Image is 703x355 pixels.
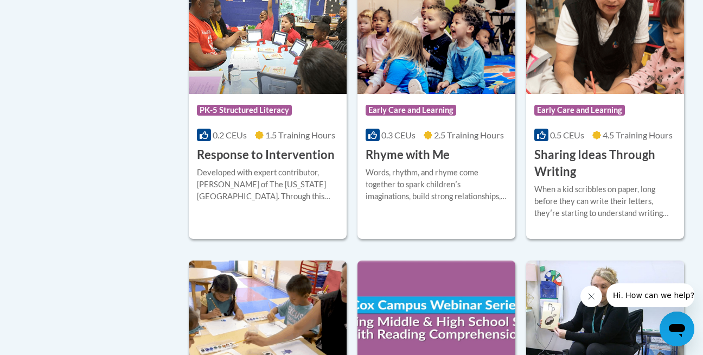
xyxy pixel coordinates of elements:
[534,105,625,116] span: Early Care and Learning
[603,130,673,140] span: 4.5 Training Hours
[534,183,676,219] div: When a kid scribbles on paper, long before they can write their letters, theyʹre starting to unde...
[660,312,694,346] iframe: Button to launch messaging window
[197,147,335,163] h3: Response to Intervention
[366,105,456,116] span: Early Care and Learning
[197,105,292,116] span: PK-5 Structured Literacy
[197,167,338,202] div: Developed with expert contributor, [PERSON_NAME] of The [US_STATE][GEOGRAPHIC_DATA]. Through this...
[580,286,602,307] iframe: Close message
[366,167,507,202] div: Words, rhythm, and rhyme come together to spark childrenʹs imaginations, build strong relationshi...
[265,130,335,140] span: 1.5 Training Hours
[534,147,676,180] h3: Sharing Ideas Through Writing
[434,130,504,140] span: 2.5 Training Hours
[606,283,694,307] iframe: Message from company
[381,130,416,140] span: 0.3 CEUs
[366,147,450,163] h3: Rhyme with Me
[213,130,247,140] span: 0.2 CEUs
[550,130,584,140] span: 0.5 CEUs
